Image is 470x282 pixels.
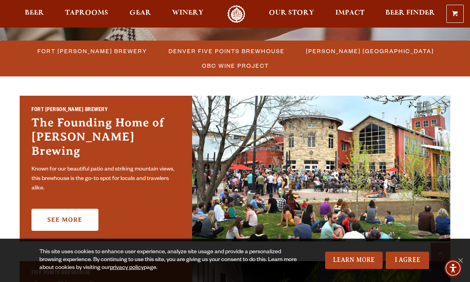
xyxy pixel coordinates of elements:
h2: Fort [PERSON_NAME] Brewery [31,106,180,115]
a: Impact [330,5,370,23]
a: See More [31,209,98,231]
a: Gear [124,5,156,23]
span: Beer [25,10,44,16]
div: Accessibility Menu [444,260,462,277]
a: OBC Wine Project [197,60,273,71]
a: privacy policy [110,265,144,271]
span: Beer Finder [385,10,435,16]
span: Winery [172,10,204,16]
a: Winery [167,5,209,23]
a: Taprooms [60,5,113,23]
a: Odell Home [222,5,251,23]
a: Beer Finder [380,5,440,23]
a: I Agree [386,252,429,269]
div: This site uses cookies to enhance user experience, analyze site usage and provide a personalized ... [39,249,298,272]
span: [PERSON_NAME] [GEOGRAPHIC_DATA] [306,45,434,57]
span: Denver Five Points Brewhouse [168,45,285,57]
p: Known for our beautiful patio and striking mountain views, this brewhouse is the go-to spot for l... [31,165,180,193]
span: Fort [PERSON_NAME] Brewery [37,45,147,57]
span: Taprooms [65,10,108,16]
span: Our Story [269,10,314,16]
a: [PERSON_NAME] [GEOGRAPHIC_DATA] [301,45,438,57]
span: OBC Wine Project [202,60,269,71]
img: Fort Collins Brewery & Taproom' [192,96,450,241]
a: Fort [PERSON_NAME] Brewery [33,45,151,57]
a: Learn More [325,252,383,269]
a: Beer [20,5,49,23]
h3: The Founding Home of [PERSON_NAME] Brewing [31,115,180,162]
a: Denver Five Points Brewhouse [164,45,289,57]
span: Impact [335,10,365,16]
span: Gear [130,10,151,16]
a: Our Story [264,5,319,23]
